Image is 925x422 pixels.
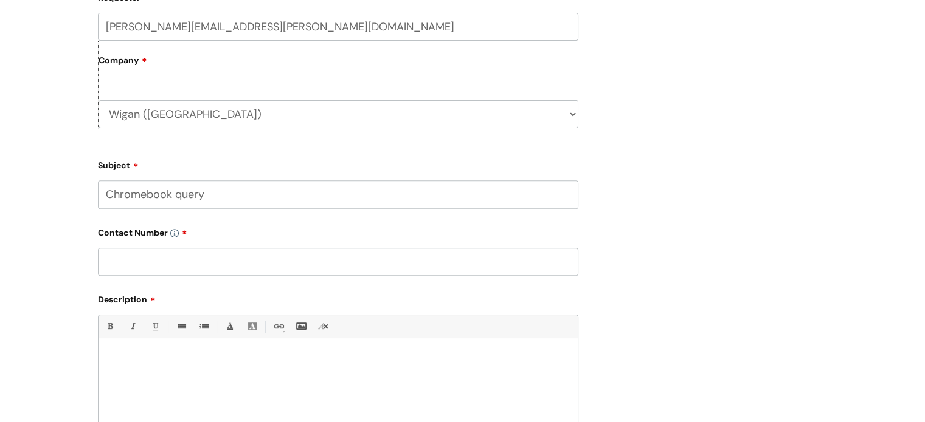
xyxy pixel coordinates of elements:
label: Contact Number [98,223,578,238]
a: Font Color [222,319,237,334]
a: • Unordered List (Ctrl-Shift-7) [173,319,189,334]
a: Bold (Ctrl-B) [102,319,117,334]
a: Remove formatting (Ctrl-\) [316,319,331,334]
a: Back Color [244,319,260,334]
label: Company [99,51,578,78]
a: 1. Ordered List (Ctrl-Shift-8) [196,319,211,334]
label: Description [98,290,578,305]
a: Italic (Ctrl-I) [125,319,140,334]
a: Link [271,319,286,334]
a: Underline(Ctrl-U) [147,319,162,334]
input: Email [98,13,578,41]
label: Subject [98,156,578,171]
img: info-icon.svg [170,229,179,237]
a: Insert Image... [293,319,308,334]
